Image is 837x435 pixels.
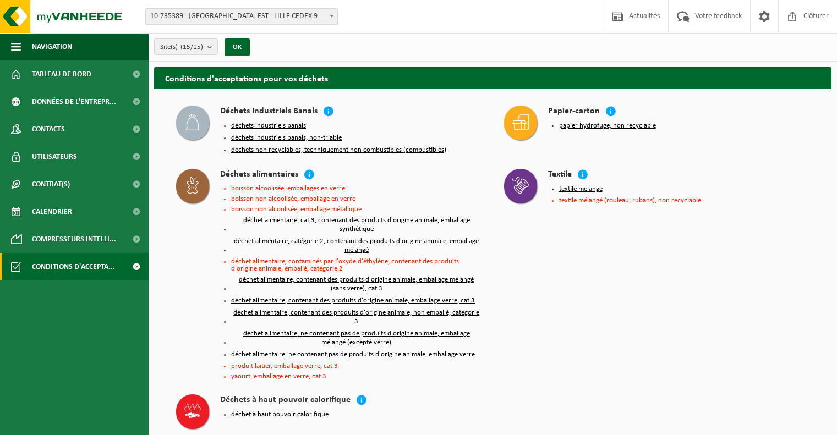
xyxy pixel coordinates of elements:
span: 10-735389 - SUEZ RV NORD EST - LILLE CEDEX 9 [146,9,337,24]
button: déchet alimentaire, contenant des produits d'origine animale, non emballé, catégorie 3 [231,309,482,326]
span: Conditions d'accepta... [32,253,115,280]
button: OK [225,38,250,56]
h4: Déchets Industriels Banals [220,106,318,118]
button: déchets industriels banals, non-triable [231,134,342,142]
span: Contacts [32,115,65,143]
li: textile mélangé (rouleau, rubans), non recyclable [559,197,810,204]
li: yaourt, emballage en verre, cat 3 [231,373,482,380]
button: déchets industriels banals [231,122,306,130]
count: (15/15) [180,43,203,51]
h4: Déchets à haut pouvoir calorifique [220,394,351,407]
span: Utilisateurs [32,143,77,170]
h4: Déchets alimentaires [220,169,298,181]
h4: Papier-carton [548,106,600,118]
button: Site(s)(15/15) [154,38,218,55]
button: déchet alimentaire, contenant des produits d'origine animale, emballage verre, cat 3 [231,296,475,305]
span: 10-735389 - SUEZ RV NORD EST - LILLE CEDEX 9 [145,8,338,25]
button: déchet alimentaire, ne contenant pas de produits d'origine animale, emballage mélangé (excepté ve... [231,329,482,347]
span: Contrat(s) [32,170,70,198]
li: produit laitier, emballage verre, cat 3 [231,362,482,370]
span: Site(s) [160,39,203,56]
span: Données de l'entrepr... [32,88,116,115]
li: boisson non alcoolisée, emballage en verre [231,195,482,202]
button: déchet alimentaire, cat 3, contenant des produits d'origine animale, emballage synthétique [231,216,482,234]
li: boisson alcoolisée, emballages en verre [231,185,482,192]
li: boisson non alcoolisée, emballage métallique [231,206,482,213]
span: Navigation [32,33,72,60]
button: déchet alimentaire, catégorie 2, contenant des produits d'origine animale, emballage mélangé [231,237,482,255]
button: déchet alimentaire, ne contenant pas de produits d'origine animale, emballage verre [231,350,475,359]
button: déchets non recyclables, techniquement non combustibles (combustibles) [231,146,446,155]
span: Calendrier [32,198,72,225]
button: déchet à haut pouvoir calorifique [231,410,329,419]
h2: Conditions d'acceptations pour vos déchets [154,67,831,89]
button: textile mélangé [559,185,603,194]
span: Compresseurs intelli... [32,225,116,253]
button: papier hydrofuge, non recyclable [559,122,656,130]
h4: Textile [548,169,572,181]
li: déchet alimentaire, contaminés par l'oxyde d'éthylène, contenant des produits d'origine animale, ... [231,258,482,272]
button: déchet alimentaire, contenant des produits d'origine animale, emballage mélangé (sans verre), cat 3 [231,276,482,293]
span: Tableau de bord [32,60,91,88]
